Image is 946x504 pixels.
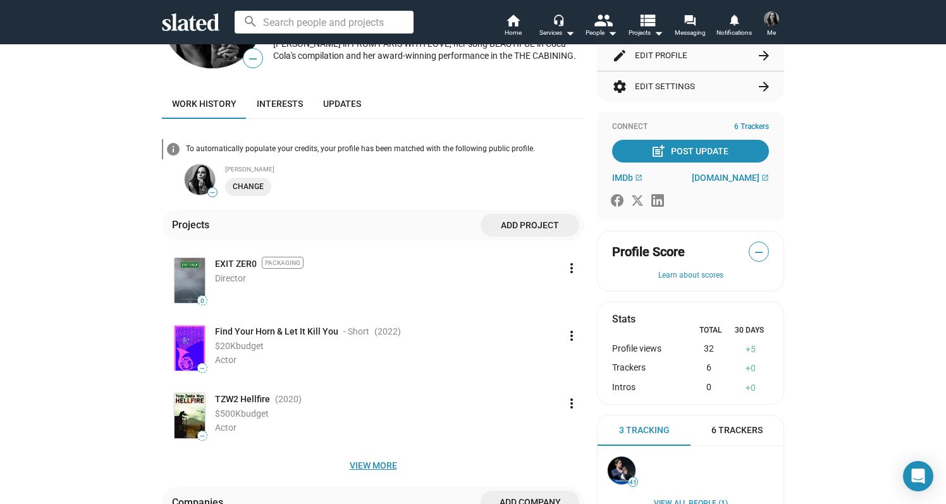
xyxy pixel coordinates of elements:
span: 41 [629,479,637,486]
div: Post Update [653,140,728,163]
div: Connect [612,122,769,132]
div: 5 [733,343,769,355]
span: Interests [257,99,303,109]
div: 0 [684,382,732,394]
span: $500K [215,409,241,419]
span: — [198,433,207,439]
button: Change [225,178,271,196]
img: Poster: TZW2 Hellfire [175,393,205,438]
span: 6 Trackers [734,122,769,132]
mat-icon: forum [684,14,696,26]
span: — [208,189,217,196]
button: Learn about scores [612,271,769,281]
mat-icon: home [505,13,520,28]
span: $20K [215,341,236,351]
mat-icon: arrow_drop_down [605,25,620,40]
span: View more [172,454,574,477]
div: People [586,25,617,40]
span: — [749,244,768,261]
div: Open Intercom Messenger [903,461,933,491]
div: 32 [684,343,732,355]
mat-icon: notifications [728,13,740,25]
mat-icon: headset_mic [553,14,564,25]
a: EXIT ZER0 [215,258,257,270]
img: undefined [185,164,215,195]
div: [PERSON_NAME] [225,166,584,173]
mat-icon: view_list [638,11,656,29]
span: + [746,344,751,354]
img: Poster: EXIT ZER0 [175,258,205,303]
mat-icon: post_add [651,144,666,159]
span: Actor [215,355,236,365]
mat-icon: more_vert [564,261,579,276]
span: (2022 ) [374,326,401,338]
a: IMDb [612,173,642,183]
mat-icon: arrow_drop_down [651,25,666,40]
div: 0 [733,362,769,374]
a: Notifications [712,13,756,40]
button: Edit Profile [612,40,769,71]
span: Messaging [675,25,706,40]
mat-icon: arrow_forward [756,48,771,63]
span: TZW2 Hellfire [215,393,270,405]
span: + [746,363,751,373]
button: Melissa MarsMe [756,9,787,42]
span: Notifications [716,25,752,40]
mat-icon: edit [612,48,627,63]
span: Projects [629,25,663,40]
a: Work history [162,89,247,119]
div: 6 [684,362,732,374]
button: Projects [623,13,668,40]
span: Find Your Horn & Let It Kill You [215,326,338,338]
span: Work history [172,99,236,109]
span: Actor [215,422,236,433]
a: Updates [313,89,371,119]
span: 6 Trackers [711,424,763,436]
div: 0 [733,382,769,394]
span: Packaging [262,257,304,269]
span: — [243,51,262,67]
span: Updates [323,99,361,109]
div: Profile views [612,343,684,355]
button: View more [162,454,584,477]
mat-card-title: Stats [612,312,636,326]
div: Trackers [612,362,684,374]
span: Home [505,25,522,40]
span: 3 Tracking [619,424,670,436]
button: Services [535,13,579,40]
span: Add project [491,214,569,237]
span: budget [236,341,264,351]
div: To automatically populate your credits, your profile has been matched with the following public p... [186,144,584,154]
span: Director [215,273,246,283]
a: Interests [247,89,313,119]
button: Edit Settings [612,71,769,102]
button: Post Update [612,140,769,163]
img: Melissa Mars [764,11,779,27]
mat-icon: open_in_new [635,174,642,181]
input: Search people and projects [235,11,414,34]
mat-icon: open_in_new [761,174,769,181]
span: (2020 ) [275,393,302,405]
span: Me [767,25,776,40]
div: Projects [172,218,214,231]
img: Stephan Paternot [608,457,636,484]
div: Total [691,326,730,336]
div: Services [539,25,575,40]
mat-icon: arrow_forward [756,79,771,94]
mat-icon: more_vert [564,328,579,343]
div: 30 Days [730,326,769,336]
mat-icon: people [594,11,612,29]
button: Add project [481,214,579,237]
img: Poster: Find Your Horn & Let It Kill You [175,326,205,371]
span: budget [241,409,269,419]
a: Home [491,13,535,40]
span: — [198,365,207,372]
mat-icon: more_vert [564,396,579,411]
mat-icon: settings [612,79,627,94]
mat-icon: arrow_drop_down [562,25,577,40]
span: - Short [343,326,369,338]
span: 0 [198,297,207,305]
a: [DOMAIN_NAME] [692,173,769,183]
mat-icon: info [166,142,181,157]
span: [DOMAIN_NAME] [692,173,759,183]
